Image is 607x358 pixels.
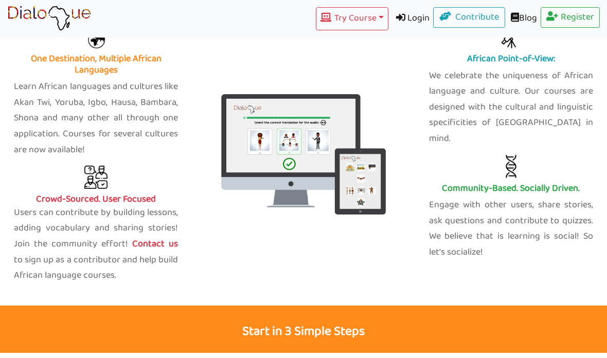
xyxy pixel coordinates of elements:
p: Users can contribute by building lessons, adding vocabulary and sharing stories! Join the communi... [14,205,178,284]
a: Register [541,7,600,28]
p: Learn African languages and cultures like Akan Twi, Yoruba, Igbo, Hausa, Bambara, Shona and many ... [14,79,178,158]
h5: African Point-of-View: [429,53,593,65]
h5: One Destination, Multiple African Languages [14,53,178,76]
button: Try Course [316,7,388,30]
a: Contact us [128,236,178,252]
img: learn African language platform app [7,6,91,31]
a: Login [388,7,434,30]
img: Dialogue Africa. Digital learning africa [221,94,385,214]
a: Blog [505,7,541,30]
p: We celebrate the uniqueness of African language and culture. Our courses are designed with the cu... [429,68,593,147]
a: Contribute [433,7,505,28]
p: Engage with other users, share stories, ask questions and contribute to quizzes. We believe that ... [429,198,593,260]
img: african community, africa social learning app [499,155,523,178]
h5: Community-Based. Socially Driven. [429,183,593,194]
h5: Crowd-Sourced. User Focused [14,194,178,205]
a: Crowd-Sourced. User Focused [14,166,178,205]
img: crowdsource africa language app african community language application [84,166,108,189]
